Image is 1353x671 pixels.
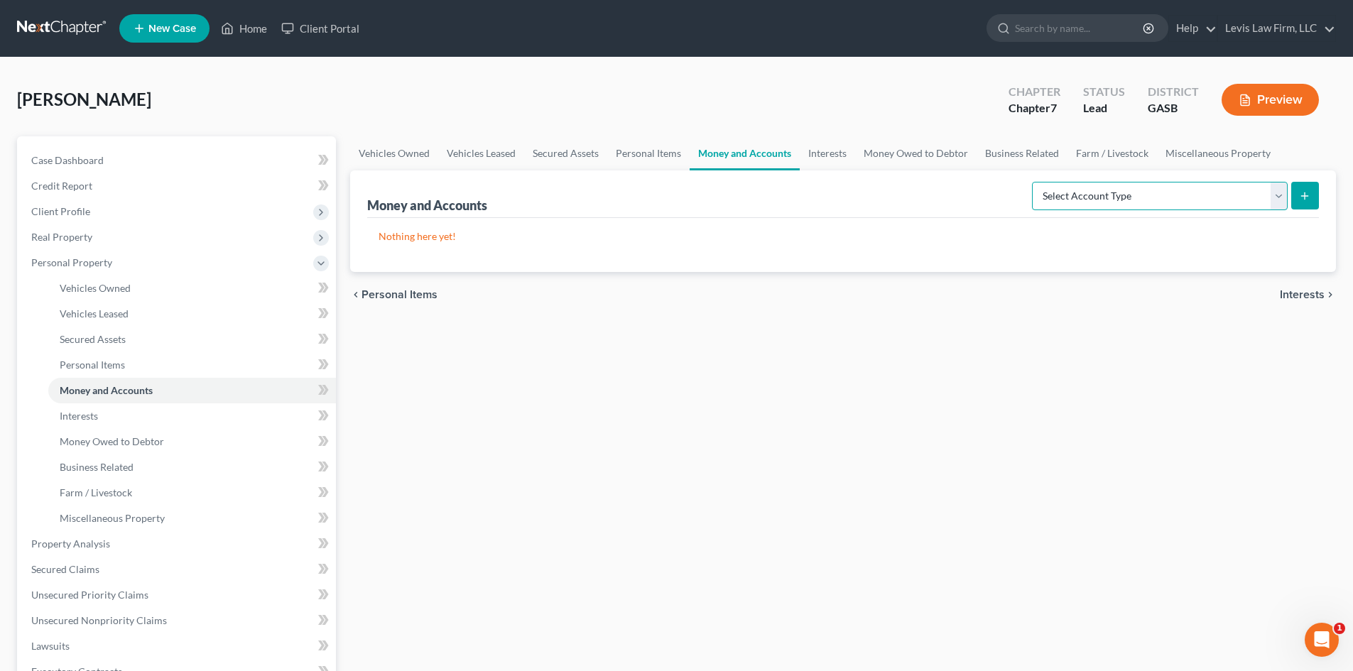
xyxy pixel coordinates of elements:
[1015,15,1145,41] input: Search by name...
[31,614,167,626] span: Unsecured Nonpriority Claims
[60,461,134,473] span: Business Related
[20,608,336,633] a: Unsecured Nonpriority Claims
[20,557,336,582] a: Secured Claims
[48,480,336,506] a: Farm / Livestock
[60,486,132,498] span: Farm / Livestock
[60,410,98,422] span: Interests
[60,512,165,524] span: Miscellaneous Property
[20,633,336,659] a: Lawsuits
[31,640,70,652] span: Lawsuits
[31,205,90,217] span: Client Profile
[1325,289,1336,300] i: chevron_right
[607,136,690,170] a: Personal Items
[350,289,362,300] i: chevron_left
[1169,16,1217,41] a: Help
[350,136,438,170] a: Vehicles Owned
[1222,84,1319,116] button: Preview
[1157,136,1279,170] a: Miscellaneous Property
[1218,16,1335,41] a: Levis Law Firm, LLC
[48,506,336,531] a: Miscellaneous Property
[350,289,438,300] button: chevron_left Personal Items
[1148,84,1199,100] div: District
[31,563,99,575] span: Secured Claims
[48,352,336,378] a: Personal Items
[690,136,800,170] a: Money and Accounts
[20,531,336,557] a: Property Analysis
[148,23,196,34] span: New Case
[1280,289,1336,300] button: Interests chevron_right
[20,148,336,173] a: Case Dashboard
[1009,100,1060,116] div: Chapter
[1009,84,1060,100] div: Chapter
[48,454,336,480] a: Business Related
[438,136,524,170] a: Vehicles Leased
[977,136,1067,170] a: Business Related
[60,384,153,396] span: Money and Accounts
[31,256,112,268] span: Personal Property
[1083,84,1125,100] div: Status
[1148,100,1199,116] div: GASB
[48,276,336,301] a: Vehicles Owned
[60,435,164,447] span: Money Owed to Debtor
[48,327,336,352] a: Secured Assets
[1050,101,1057,114] span: 7
[362,289,438,300] span: Personal Items
[31,154,104,166] span: Case Dashboard
[20,173,336,199] a: Credit Report
[367,197,487,214] div: Money and Accounts
[48,301,336,327] a: Vehicles Leased
[31,538,110,550] span: Property Analysis
[48,429,336,454] a: Money Owed to Debtor
[379,229,1308,244] p: Nothing here yet!
[60,359,125,371] span: Personal Items
[1334,623,1345,634] span: 1
[274,16,366,41] a: Client Portal
[1305,623,1339,657] iframe: Intercom live chat
[855,136,977,170] a: Money Owed to Debtor
[1083,100,1125,116] div: Lead
[1280,289,1325,300] span: Interests
[1067,136,1157,170] a: Farm / Livestock
[60,333,126,345] span: Secured Assets
[524,136,607,170] a: Secured Assets
[31,180,92,192] span: Credit Report
[31,589,148,601] span: Unsecured Priority Claims
[214,16,274,41] a: Home
[17,89,151,109] span: [PERSON_NAME]
[48,378,336,403] a: Money and Accounts
[31,231,92,243] span: Real Property
[20,582,336,608] a: Unsecured Priority Claims
[800,136,855,170] a: Interests
[60,307,129,320] span: Vehicles Leased
[48,403,336,429] a: Interests
[60,282,131,294] span: Vehicles Owned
